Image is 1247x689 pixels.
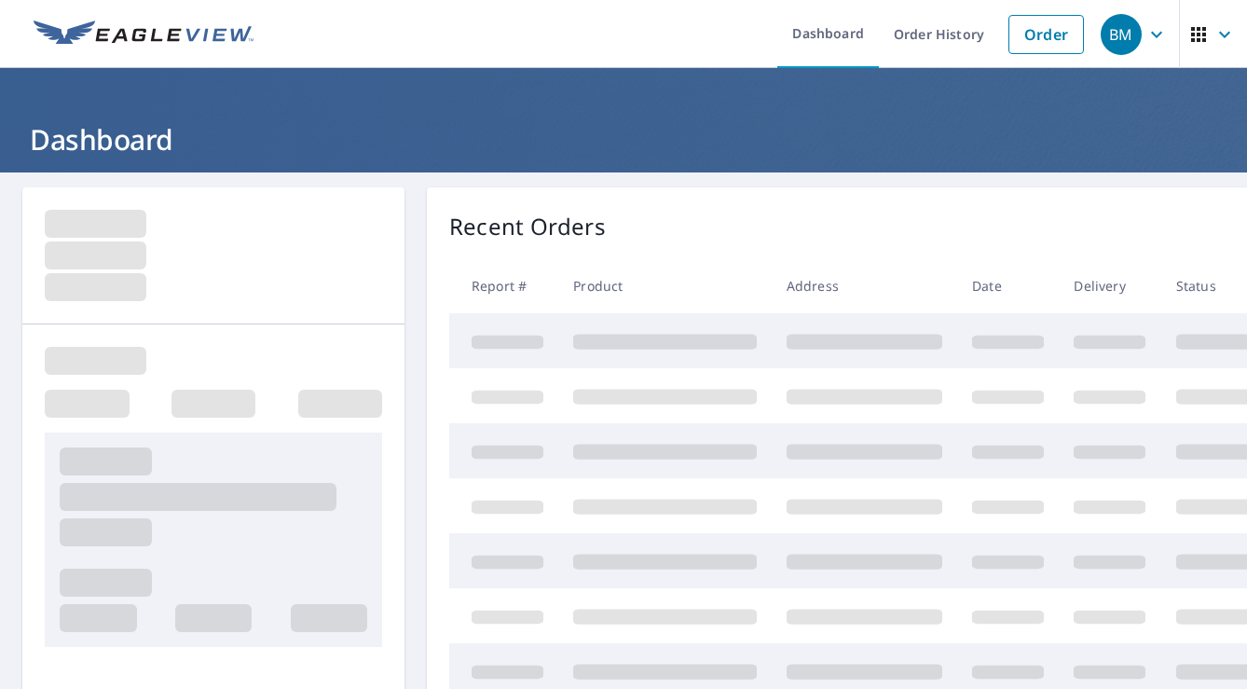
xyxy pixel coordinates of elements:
[22,120,1225,158] h1: Dashboard
[772,258,957,313] th: Address
[1008,15,1084,54] a: Order
[1101,14,1142,55] div: BM
[957,258,1059,313] th: Date
[1059,258,1160,313] th: Delivery
[449,258,558,313] th: Report #
[558,258,772,313] th: Product
[34,21,254,48] img: EV Logo
[449,210,606,243] p: Recent Orders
